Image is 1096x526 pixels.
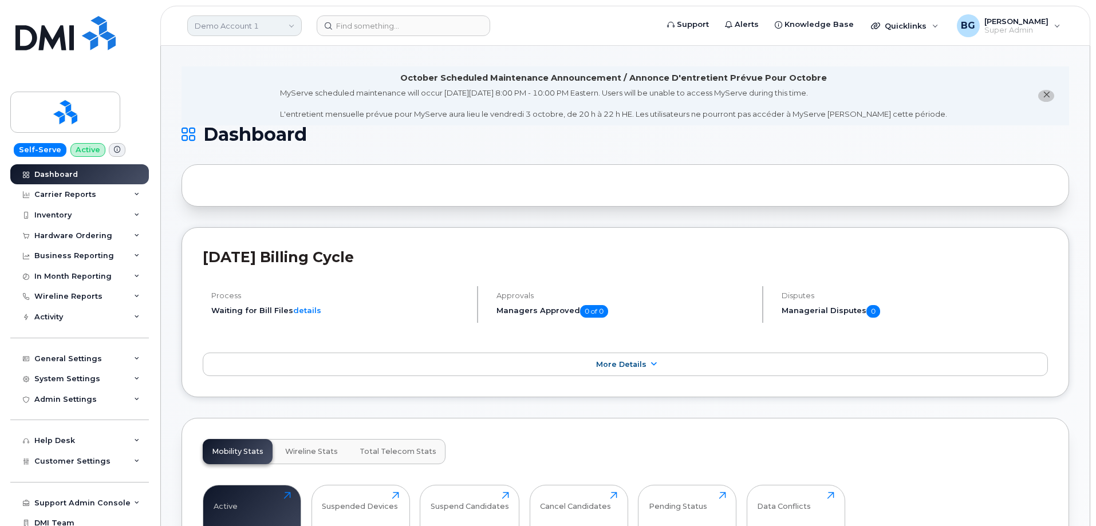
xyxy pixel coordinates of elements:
span: Wireline Stats [285,447,338,456]
span: 0 of 0 [580,305,608,318]
button: close notification [1038,90,1054,102]
span: 0 [866,305,880,318]
h4: Approvals [496,291,752,300]
li: Waiting for Bill Files [211,305,467,316]
div: Cancel Candidates [540,492,611,511]
div: Data Conflicts [757,492,811,511]
div: Pending Status [649,492,707,511]
h5: Managerial Disputes [782,305,1048,318]
div: October Scheduled Maintenance Announcement / Annonce D'entretient Prévue Pour Octobre [400,72,827,84]
h4: Process [211,291,467,300]
div: Suspended Devices [322,492,398,511]
h2: [DATE] Billing Cycle [203,248,1048,266]
span: More Details [596,360,646,369]
span: Dashboard [203,126,307,143]
h4: Disputes [782,291,1048,300]
span: Total Telecom Stats [360,447,436,456]
a: details [293,306,321,315]
div: Suspend Candidates [431,492,509,511]
div: Active [214,492,238,511]
div: MyServe scheduled maintenance will occur [DATE][DATE] 8:00 PM - 10:00 PM Eastern. Users will be u... [280,88,947,120]
h5: Managers Approved [496,305,752,318]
